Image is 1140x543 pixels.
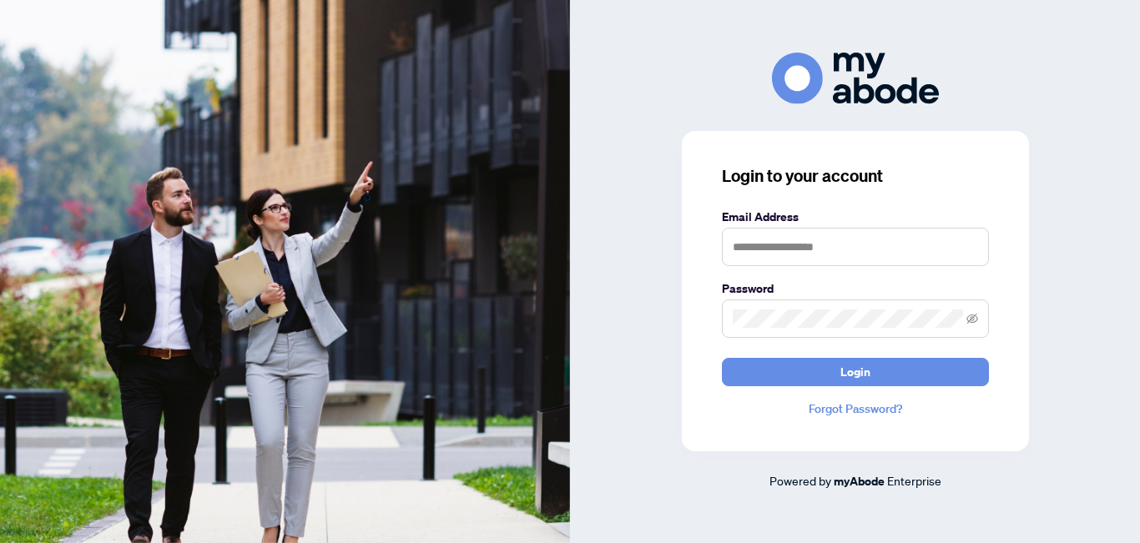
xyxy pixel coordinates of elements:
button: Login [722,358,989,386]
span: Login [840,359,870,385]
span: Powered by [769,473,831,488]
a: myAbode [834,472,885,490]
span: Enterprise [887,473,941,488]
label: Password [722,279,989,298]
label: Email Address [722,208,989,226]
h3: Login to your account [722,164,989,188]
img: ma-logo [772,53,939,103]
a: Forgot Password? [722,400,989,418]
span: eye-invisible [966,313,978,324]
